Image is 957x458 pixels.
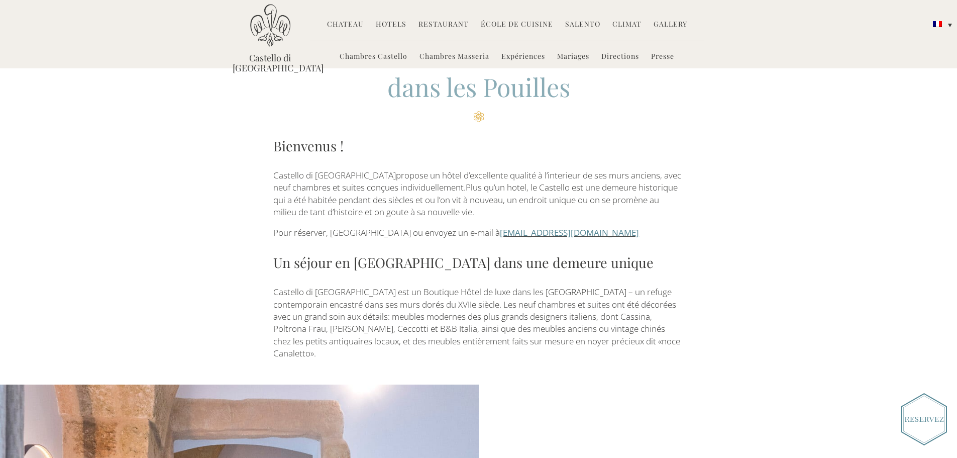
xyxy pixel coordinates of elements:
a: Directions [601,51,639,63]
a: [EMAIL_ADDRESS][DOMAIN_NAME] [500,227,639,238]
a: Gallery [654,19,687,31]
img: Castello di Ugento [250,4,290,47]
p: Pour réserver, [GEOGRAPHIC_DATA] ou envoyez un e-mail à [273,227,684,239]
a: Expériences [501,51,545,63]
a: Chambres Masseria [419,51,489,63]
img: Français [933,21,942,27]
h3: Un séjour en [GEOGRAPHIC_DATA] dans une demeure unique [273,252,684,272]
p: Castello di [GEOGRAPHIC_DATA] Plus qu’un hotel, le Castello est une demeure historique qui a été ... [273,169,684,218]
a: École de Cuisine [481,19,553,31]
a: Restaurant [418,19,469,31]
a: Chambres Castello [340,51,407,63]
span: propose un hôtel d’excellente qualité à l’interieur de ses murs anciens, avec neuf chambres et su... [273,169,681,193]
a: Castello di [GEOGRAPHIC_DATA] [233,53,308,73]
a: Chateau [327,19,364,31]
a: Presse [651,51,674,63]
a: Salento [565,19,600,31]
p: Castello di [GEOGRAPHIC_DATA] est un Boutique Hôtel de luxe dans les [GEOGRAPHIC_DATA] – un refug... [273,286,684,359]
a: Climat [612,19,642,31]
h3: Bienvenus ! [273,136,684,156]
h2: Demeure historique de luxe dans les Pouilles [273,36,684,122]
a: Mariages [557,51,589,63]
img: Book_Button_French.png [901,393,947,445]
a: Hotels [376,19,406,31]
